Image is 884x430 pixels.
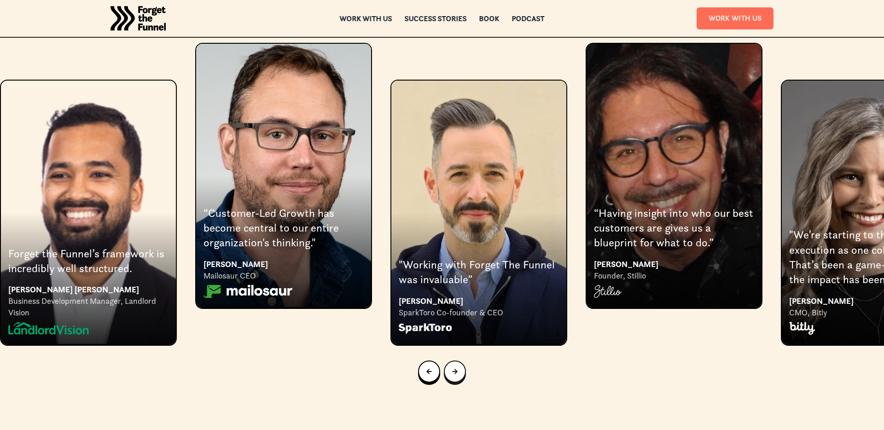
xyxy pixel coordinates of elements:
[204,206,364,250] div: “Customer-Led Growth has become central to our entire organization's thinking."
[594,206,754,250] div: “Having insight into who our best customers are gives us a blueprint for what to do.”
[594,270,754,281] div: Founder, Stillio
[8,283,169,296] div: [PERSON_NAME] [PERSON_NAME]
[444,360,466,383] a: Next slide
[697,7,773,29] a: Work With Us
[340,15,392,22] a: Work with us
[8,296,169,318] div: Business Development Manager, Landlord Vision
[399,307,559,318] div: SparkToro Co-founder & CEO
[586,43,762,308] div: 4 of 8
[204,258,364,270] div: [PERSON_NAME]
[479,15,500,22] a: Book
[594,258,754,270] div: [PERSON_NAME]
[8,246,169,276] div: Forget the Funnel’s framework is incredibly well structured.
[195,43,372,308] div: 2 of 8
[399,257,559,287] div: "Working with Forget The Funnel was invaluable”
[390,43,567,345] div: 3 of 8
[405,15,467,22] a: Success Stories
[399,295,559,307] div: [PERSON_NAME]
[418,360,440,383] a: Go to last slide
[204,270,364,281] div: Mailosaur CEO
[512,15,545,22] a: Podcast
